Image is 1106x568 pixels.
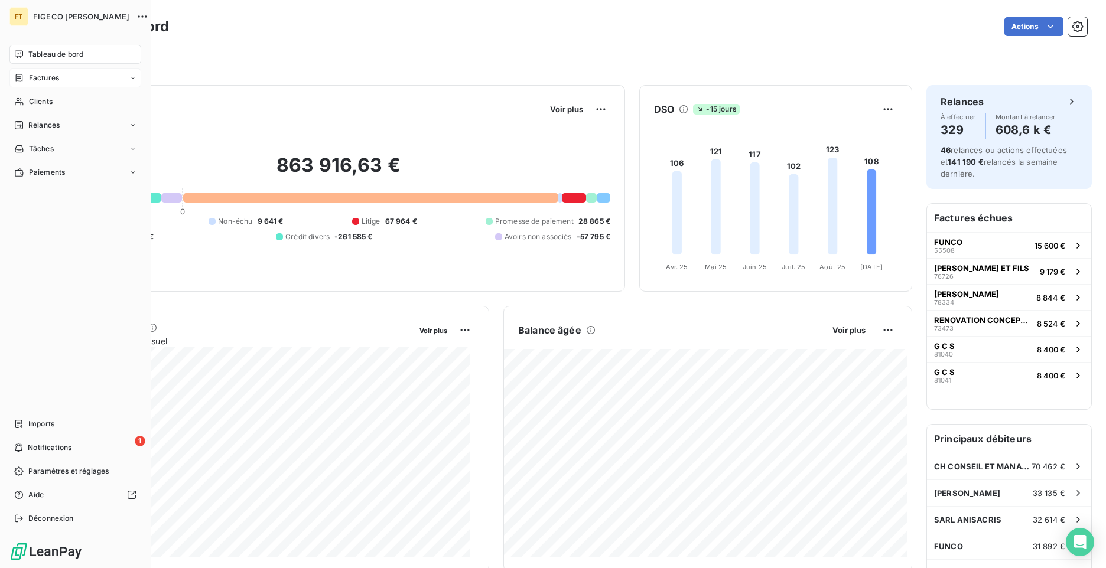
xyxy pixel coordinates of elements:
[1033,515,1065,524] span: 32 614 €
[934,367,955,377] span: G C S
[927,258,1091,284] button: [PERSON_NAME] ET FILS767269 179 €
[927,284,1091,310] button: [PERSON_NAME]783348 844 €
[934,341,955,351] span: G C S
[996,113,1056,120] span: Montant à relancer
[743,263,767,271] tspan: Juin 25
[28,489,44,500] span: Aide
[67,154,610,189] h2: 863 916,63 €
[693,104,739,115] span: -15 jours
[1004,17,1063,36] button: Actions
[1033,541,1065,551] span: 31 892 €
[934,462,1032,471] span: CH CONSEIL ET MANAGEMENT
[33,12,129,21] span: FIGECO [PERSON_NAME]
[495,216,574,227] span: Promesse de paiement
[654,102,674,116] h6: DSO
[782,263,805,271] tspan: Juil. 25
[666,263,688,271] tspan: Avr. 25
[334,231,373,242] span: -261 585 €
[135,436,145,446] span: 1
[29,96,53,107] span: Clients
[1037,319,1065,328] span: 8 524 €
[941,145,951,155] span: 46
[832,325,866,335] span: Voir plus
[1037,345,1065,354] span: 8 400 €
[934,237,962,247] span: FUNCO
[550,105,583,114] span: Voir plus
[29,143,54,154] span: Tâches
[927,336,1091,362] button: G C S810408 400 €
[1040,267,1065,276] span: 9 179 €
[9,7,28,26] div: FT
[285,231,330,242] span: Crédit divers
[1036,293,1065,302] span: 8 844 €
[9,485,141,504] a: Aide
[28,120,60,130] span: Relances
[934,351,953,358] span: 81040
[9,542,83,561] img: Logo LeanPay
[362,216,380,227] span: Litige
[28,419,54,429] span: Imports
[819,263,845,271] tspan: Août 25
[705,263,727,271] tspan: Mai 25
[28,49,83,60] span: Tableau de bord
[67,335,411,347] span: Chiffre d'affaires mensuel
[927,204,1091,232] h6: Factures échues
[505,231,572,242] span: Avoirs non associés
[1037,371,1065,380] span: 8 400 €
[385,216,417,227] span: 67 964 €
[28,442,71,453] span: Notifications
[934,299,954,306] span: 78334
[416,325,451,335] button: Voir plus
[927,310,1091,336] button: RENOVATION CONCEPT INGENIERIE734738 524 €
[934,377,951,384] span: 81041
[29,73,59,83] span: Factures
[29,167,65,178] span: Paiements
[28,466,109,476] span: Paramètres et réglages
[934,289,999,299] span: [PERSON_NAME]
[258,216,284,227] span: 9 641 €
[934,273,954,280] span: 76726
[934,325,954,332] span: 73473
[218,216,252,227] span: Non-échu
[927,232,1091,258] button: FUNCO5550815 600 €
[941,94,984,109] h6: Relances
[927,362,1091,388] button: G C S810418 400 €
[860,263,883,271] tspan: [DATE]
[927,425,1091,453] h6: Principaux débiteurs
[1066,528,1094,556] div: Open Intercom Messenger
[419,327,447,335] span: Voir plus
[547,104,587,115] button: Voir plus
[996,120,1056,139] h4: 608,6 k €
[934,488,1000,498] span: [PERSON_NAME]
[577,231,610,242] span: -57 795 €
[578,216,610,227] span: 28 865 €
[941,120,976,139] h4: 329
[934,263,1029,273] span: [PERSON_NAME] ET FILS
[1035,241,1065,250] span: 15 600 €
[28,513,74,524] span: Déconnexion
[829,325,869,335] button: Voir plus
[180,207,185,216] span: 0
[518,323,581,337] h6: Balance âgée
[934,515,1001,524] span: SARL ANISACRIS
[941,145,1067,178] span: relances ou actions effectuées et relancés la semaine dernière.
[934,315,1032,325] span: RENOVATION CONCEPT INGENIERIE
[1033,488,1065,498] span: 33 135 €
[934,541,963,551] span: FUNCO
[941,113,976,120] span: À effectuer
[948,157,983,167] span: 141 190 €
[1032,462,1065,471] span: 70 462 €
[934,247,955,254] span: 55508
